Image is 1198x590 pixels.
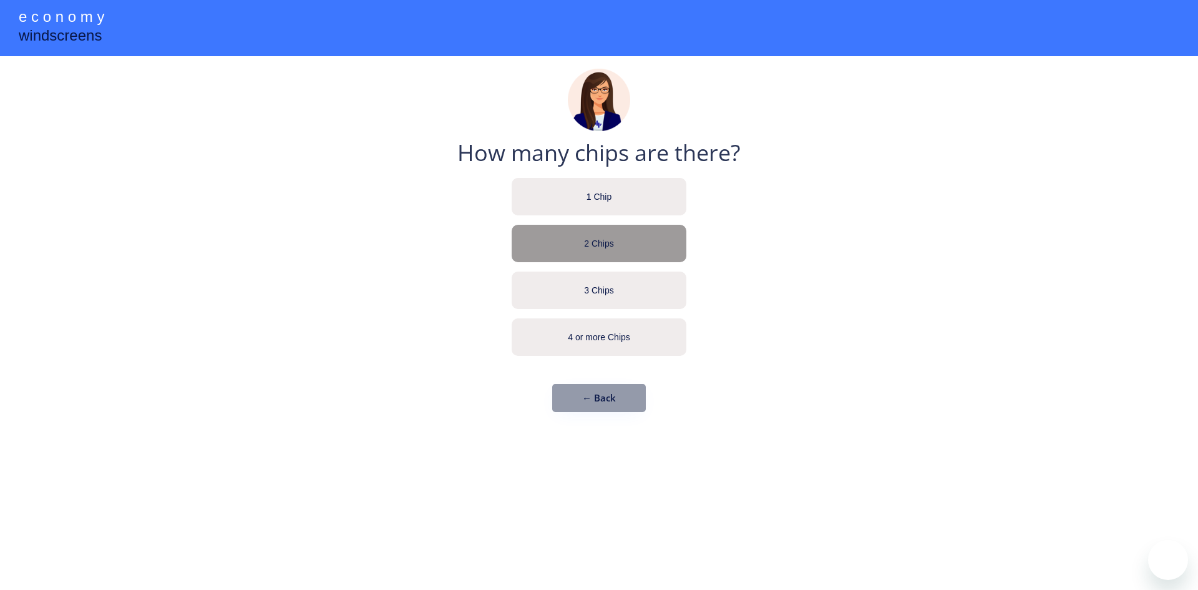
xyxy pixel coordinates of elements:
div: 1 Chip [562,191,636,204]
div: windscreens [19,25,102,49]
img: madeline.png [568,69,630,131]
div: How many chips are there? [457,137,741,169]
div: 3 Chips [562,285,636,297]
div: 4 or more Chips [562,332,636,344]
div: 2 Chips [562,238,636,250]
iframe: Button to launch messaging window [1148,540,1188,580]
button: ← Back [552,384,646,412]
div: e c o n o m y [19,6,104,30]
